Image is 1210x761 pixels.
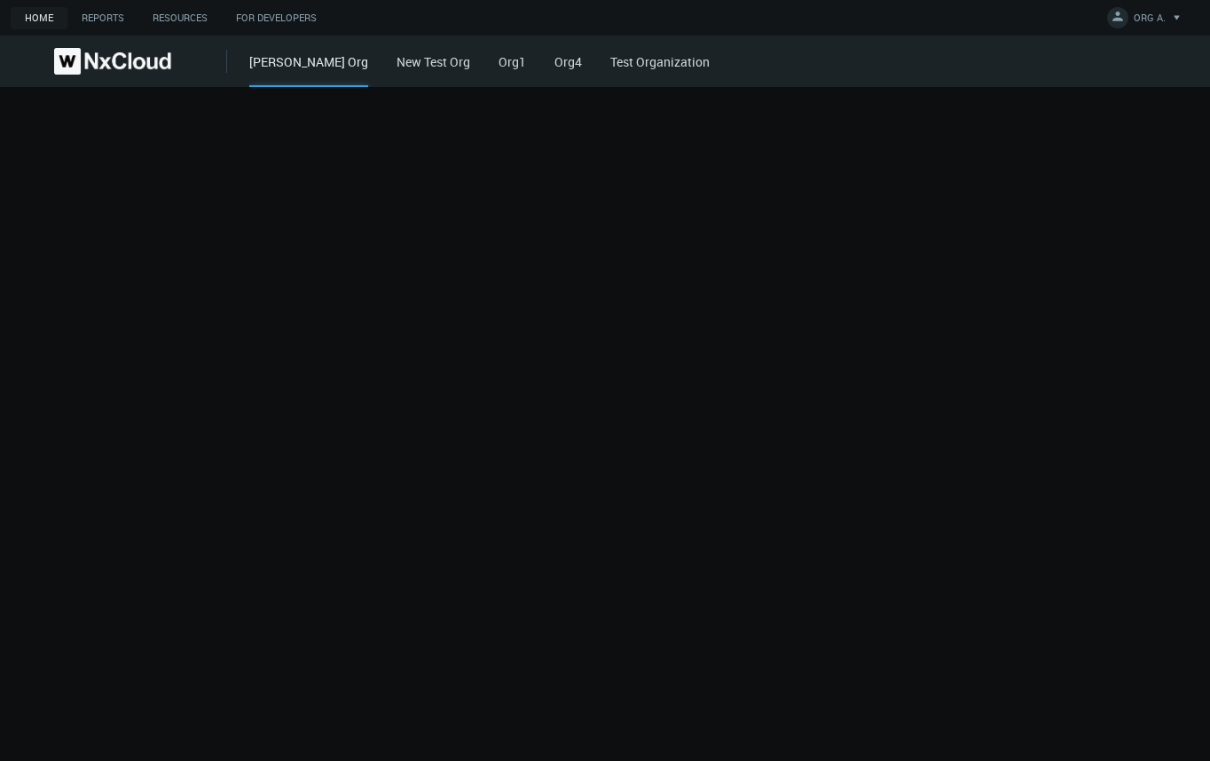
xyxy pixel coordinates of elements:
a: For Developers [222,7,331,29]
a: Reports [67,7,138,29]
a: Resources [138,7,222,29]
a: Home [11,7,67,29]
div: [PERSON_NAME] Org [249,52,368,87]
a: Org4 [554,53,582,70]
a: Org1 [499,53,526,70]
a: Test Organization [610,53,710,70]
img: Nx Cloud logo [54,48,171,75]
a: New Test Org [397,53,470,70]
span: ORG A. [1134,11,1166,31]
